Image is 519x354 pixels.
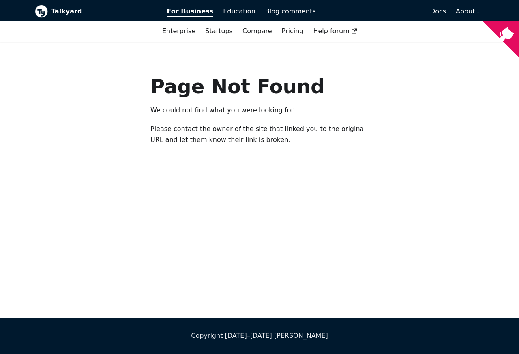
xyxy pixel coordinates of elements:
[35,5,48,18] img: Talkyard logo
[150,74,369,99] h1: Page Not Found
[242,27,272,35] a: Compare
[150,105,369,116] p: We could not find what you were looking for.
[277,24,309,38] a: Pricing
[157,24,200,38] a: Enterprise
[200,24,238,38] a: Startups
[51,6,156,17] b: Talkyard
[35,5,156,18] a: Talkyard logoTalkyard
[167,7,214,17] span: For Business
[162,4,219,18] a: For Business
[456,7,479,15] a: About
[223,7,255,15] span: Education
[260,4,321,18] a: Blog comments
[308,24,362,38] a: Help forum
[430,7,446,15] span: Docs
[150,124,369,145] p: Please contact the owner of the site that linked you to the original URL and let them know their ...
[321,4,451,18] a: Docs
[35,330,484,341] div: Copyright [DATE]–[DATE] [PERSON_NAME]
[265,7,316,15] span: Blog comments
[313,27,357,35] span: Help forum
[218,4,260,18] a: Education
